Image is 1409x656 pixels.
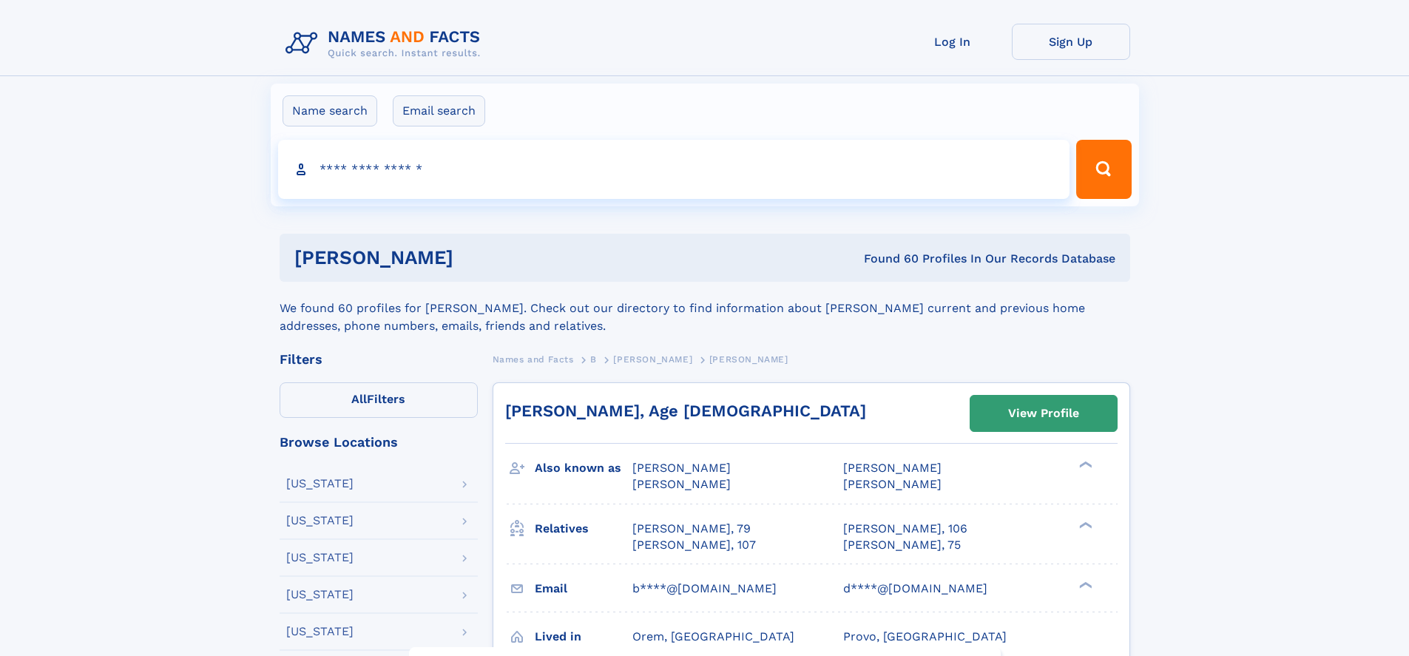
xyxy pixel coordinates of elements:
h1: [PERSON_NAME] [294,248,659,267]
div: View Profile [1008,396,1079,430]
a: [PERSON_NAME] [613,350,692,368]
a: [PERSON_NAME], 106 [843,521,967,537]
span: All [351,392,367,406]
span: B [590,354,597,365]
div: Filters [280,353,478,366]
div: [US_STATE] [286,589,354,601]
a: [PERSON_NAME], 79 [632,521,751,537]
div: Browse Locations [280,436,478,449]
a: Names and Facts [493,350,574,368]
div: ❯ [1075,520,1093,530]
span: Orem, [GEOGRAPHIC_DATA] [632,629,794,643]
div: ❯ [1075,460,1093,470]
a: Sign Up [1012,24,1130,60]
button: Search Button [1076,140,1131,199]
a: Log In [893,24,1012,60]
div: [US_STATE] [286,515,354,527]
span: Provo, [GEOGRAPHIC_DATA] [843,629,1007,643]
div: Found 60 Profiles In Our Records Database [658,251,1115,267]
h3: Lived in [535,624,632,649]
h3: Email [535,576,632,601]
span: [PERSON_NAME] [843,461,942,475]
h3: Also known as [535,456,632,481]
span: [PERSON_NAME] [843,477,942,491]
span: [PERSON_NAME] [632,461,731,475]
a: View Profile [970,396,1117,431]
a: [PERSON_NAME], Age [DEMOGRAPHIC_DATA] [505,402,866,420]
span: [PERSON_NAME] [613,354,692,365]
span: [PERSON_NAME] [632,477,731,491]
a: [PERSON_NAME], 107 [632,537,756,553]
div: We found 60 profiles for [PERSON_NAME]. Check out our directory to find information about [PERSON... [280,282,1130,335]
label: Email search [393,95,485,126]
a: [PERSON_NAME], 75 [843,537,961,553]
span: [PERSON_NAME] [709,354,788,365]
a: B [590,350,597,368]
input: search input [278,140,1070,199]
div: [US_STATE] [286,552,354,564]
label: Filters [280,382,478,418]
img: Logo Names and Facts [280,24,493,64]
label: Name search [283,95,377,126]
div: [US_STATE] [286,478,354,490]
div: [US_STATE] [286,626,354,638]
div: ❯ [1075,580,1093,589]
h3: Relatives [535,516,632,541]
